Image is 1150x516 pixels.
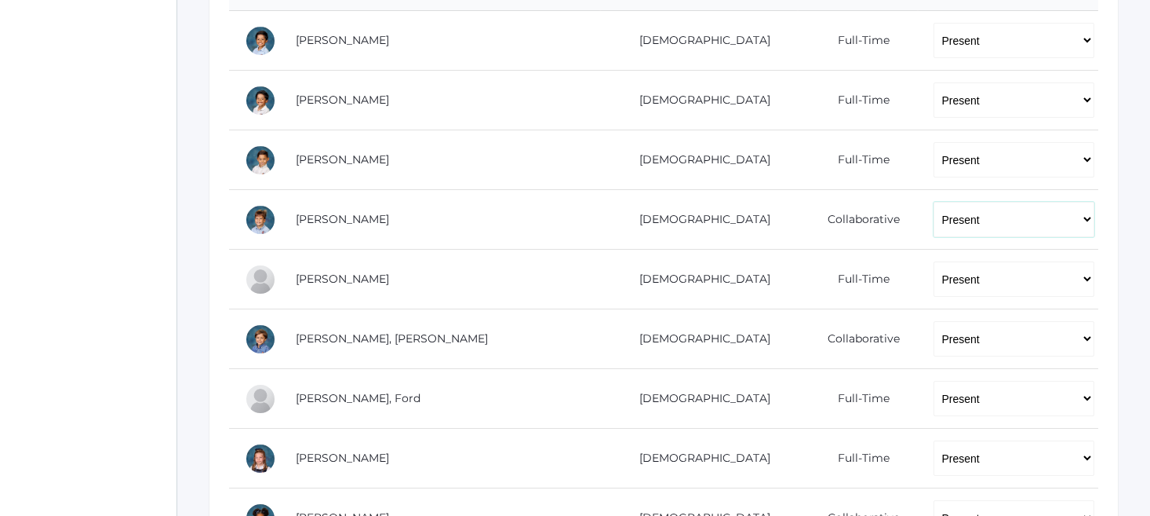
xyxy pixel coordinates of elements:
td: [DEMOGRAPHIC_DATA] [600,429,798,489]
a: [PERSON_NAME] [296,451,389,465]
a: [PERSON_NAME], Ford [296,391,420,405]
td: Collaborative [798,309,918,369]
td: Full-Time [798,429,918,489]
td: Full-Time [798,11,918,71]
td: [DEMOGRAPHIC_DATA] [600,250,798,309]
a: [PERSON_NAME] [296,272,389,286]
td: [DEMOGRAPHIC_DATA] [600,309,798,369]
div: Dominic Abrea [245,25,276,57]
td: Full-Time [798,71,918,130]
td: [DEMOGRAPHIC_DATA] [600,369,798,429]
td: [DEMOGRAPHIC_DATA] [600,130,798,190]
div: Grayson Abrea [245,85,276,116]
td: Full-Time [798,369,918,429]
a: [PERSON_NAME] [296,152,389,167]
div: Lyla Foster [245,443,276,474]
div: Chloé Noëlle Cope [245,264,276,295]
td: Full-Time [798,250,918,309]
td: Full-Time [798,130,918,190]
td: [DEMOGRAPHIC_DATA] [600,11,798,71]
td: [DEMOGRAPHIC_DATA] [600,190,798,250]
a: [PERSON_NAME] [296,93,389,107]
a: [PERSON_NAME] [296,212,389,226]
div: Austen Crosby [245,324,276,355]
a: [PERSON_NAME], [PERSON_NAME] [296,331,488,346]
div: Owen Bernardez [245,145,276,176]
div: Ford Ferris [245,383,276,415]
td: Collaborative [798,190,918,250]
td: [DEMOGRAPHIC_DATA] [600,71,798,130]
a: [PERSON_NAME] [296,33,389,47]
div: Obadiah Bradley [245,204,276,236]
